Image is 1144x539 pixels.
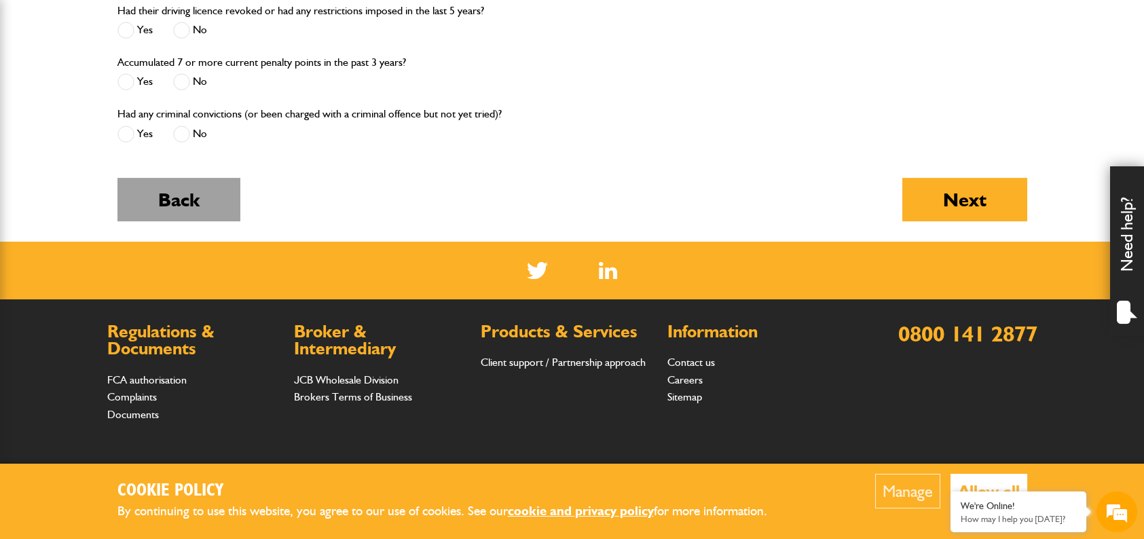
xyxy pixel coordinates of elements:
[667,356,715,369] a: Contact us
[107,408,159,421] a: Documents
[508,503,654,519] a: cookie and privacy policy
[117,178,240,221] button: Back
[117,501,790,522] p: By continuing to use this website, you agree to our use of cookies. See our for more information.
[107,373,187,386] a: FCA authorisation
[294,323,467,358] h2: Broker & Intermediary
[117,22,153,39] label: Yes
[173,22,207,39] label: No
[599,262,617,279] a: LinkedIn
[117,481,790,502] h2: Cookie Policy
[527,262,548,279] img: Twitter
[898,320,1037,347] a: 0800 141 2877
[117,5,484,16] label: Had their driving licence revoked or had any restrictions imposed in the last 5 years?
[117,57,406,68] label: Accumulated 7 or more current penalty points in the past 3 years?
[481,323,654,341] h2: Products & Services
[117,73,153,90] label: Yes
[667,390,702,403] a: Sitemap
[18,246,248,407] textarea: Type your message and hit 'Enter'
[117,109,502,119] label: Had any criminal convictions (or been charged with a criminal offence but not yet tried)?
[667,323,841,341] h2: Information
[961,500,1076,512] div: We're Online!
[951,474,1027,508] button: Allow all
[599,262,617,279] img: Linked In
[18,126,248,155] input: Enter your last name
[1110,166,1144,336] div: Need help?
[71,76,228,94] div: Chat with us now
[961,514,1076,524] p: How may I help you today?
[294,390,412,403] a: Brokers Terms of Business
[294,373,399,386] a: JCB Wholesale Division
[185,418,246,436] em: Start Chat
[173,73,207,90] label: No
[107,390,157,403] a: Complaints
[875,474,940,508] button: Manage
[117,126,153,143] label: Yes
[107,323,280,358] h2: Regulations & Documents
[481,356,646,369] a: Client support / Partnership approach
[223,7,255,39] div: Minimize live chat window
[173,126,207,143] label: No
[18,166,248,196] input: Enter your email address
[667,373,703,386] a: Careers
[18,206,248,236] input: Enter your phone number
[23,75,57,94] img: d_20077148190_company_1631870298795_20077148190
[902,178,1027,221] button: Next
